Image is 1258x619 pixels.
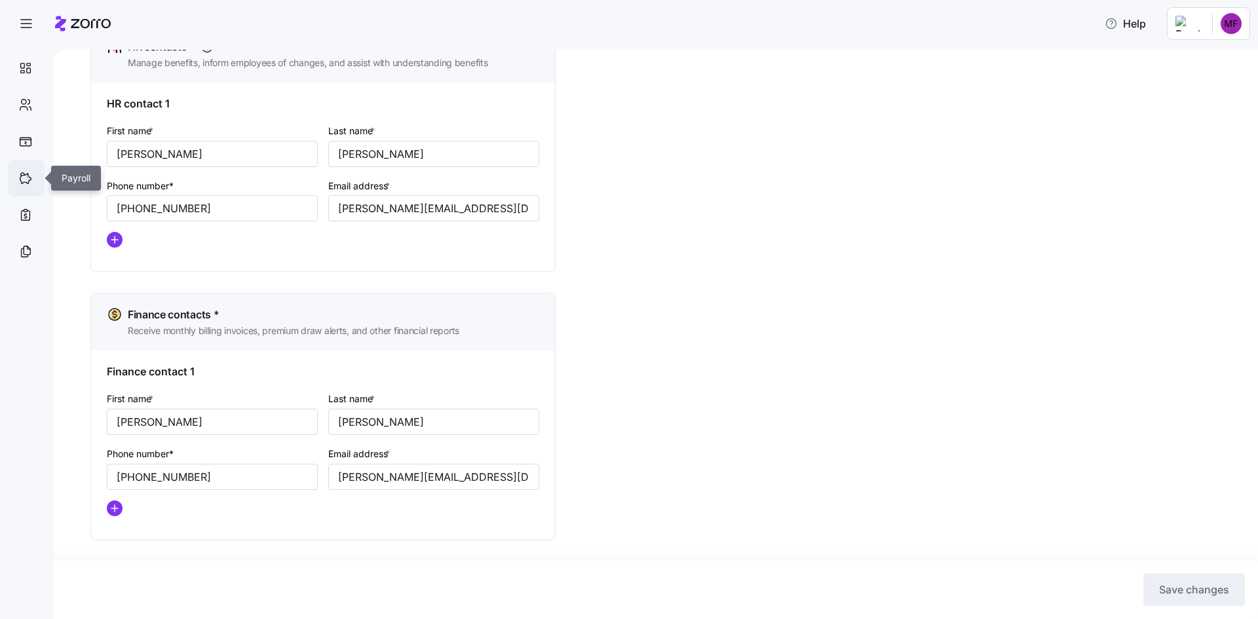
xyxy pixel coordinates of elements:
span: HR contact 1 [107,96,170,112]
span: Save changes [1159,582,1229,597]
span: Finance contact 1 [107,364,195,380]
input: Type last name [328,409,539,435]
button: Save changes [1143,573,1245,606]
span: Help [1105,16,1146,31]
input: (212) 456-7890 [107,464,318,490]
img: ab950ebd7c731523cc3f55f7534ab0d0 [1221,13,1242,34]
input: (212) 456-7890 [107,195,318,221]
input: Type email address [328,195,539,221]
svg: add icon [107,500,123,516]
label: Last name [328,124,377,138]
label: Phone number* [107,179,174,193]
label: First name [107,392,156,406]
svg: add icon [107,232,123,248]
span: Finance contacts * [128,307,219,323]
label: Email address [328,447,392,461]
input: Type last name [328,141,539,167]
img: Employer logo [1175,16,1202,31]
span: Manage benefits, inform employees of changes, and assist with understanding benefits [128,56,487,69]
span: Receive monthly billing invoices, premium draw alerts, and other financial reports [128,324,459,337]
label: First name [107,124,156,138]
input: Type first name [107,141,318,167]
label: Last name [328,392,377,406]
button: Help [1094,10,1156,37]
input: Type email address [328,464,539,490]
label: Email address [328,179,392,193]
input: Type first name [107,409,318,435]
label: Phone number* [107,447,174,461]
